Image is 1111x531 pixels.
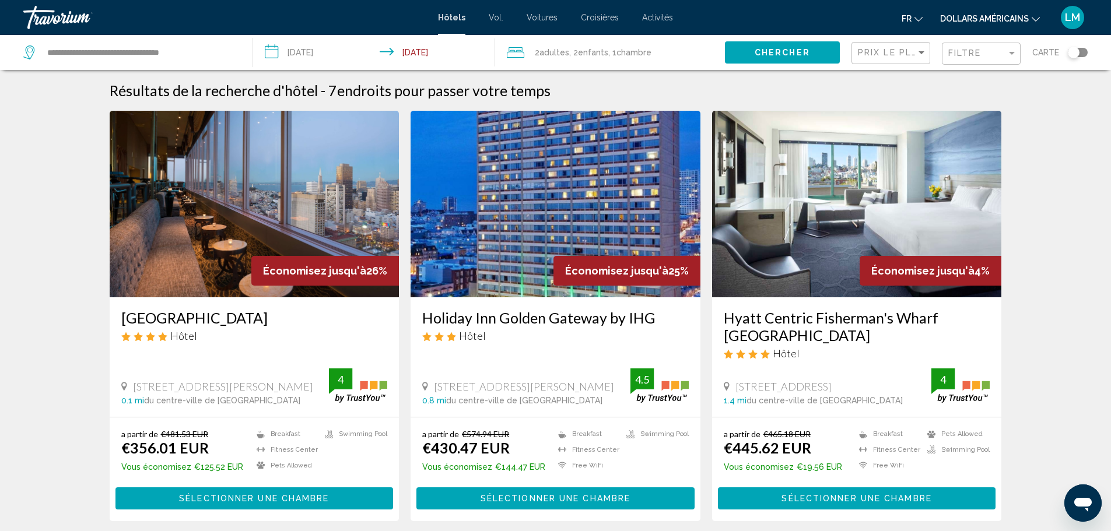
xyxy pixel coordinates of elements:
span: Adultes [539,48,569,57]
li: Swimming Pool [621,429,689,439]
span: Enfants [578,48,608,57]
a: Sélectionner une chambre [115,490,394,503]
span: endroits pour passer votre temps [337,82,551,99]
span: 2 [535,44,569,61]
mat-select: Sort by [858,48,927,58]
div: 4% [860,256,1001,286]
span: a partir de [724,429,760,439]
a: Activités [642,13,673,22]
span: 0.8 mi [422,396,446,405]
h1: Résultats de la recherche d'hôtel [110,82,318,99]
div: 4 [329,372,352,386]
span: 1.4 mi [724,396,746,405]
button: Check-in date: Jul 19, 2026 Check-out date: Jul 21, 2026 [253,35,495,70]
p: €144.47 EUR [422,462,545,472]
li: Fitness Center [853,445,921,455]
span: [STREET_ADDRESS][PERSON_NAME] [434,380,614,393]
button: Toggle map [1059,47,1088,58]
li: Fitness Center [251,445,319,455]
span: a partir de [121,429,158,439]
ins: €430.47 EUR [422,439,510,456]
font: dollars américains [940,14,1029,23]
div: 3 star Hotel [422,329,689,342]
li: Free WiFi [552,460,621,470]
div: 4 [931,372,955,386]
li: Pets Allowed [251,460,319,470]
button: Chercher [725,41,840,63]
span: , 2 [569,44,608,61]
a: Sélectionner une chambre [718,490,996,503]
a: Croisières [581,13,619,22]
h2: 7 [328,82,551,99]
span: Prix le plus bas [858,48,948,57]
span: Carte [1032,44,1059,61]
li: Swimming Pool [319,429,387,439]
button: Menu utilisateur [1057,5,1088,30]
iframe: Bouton de lancement de la fenêtre de messagerie [1064,484,1102,522]
del: €465.18 EUR [763,429,811,439]
span: Économisez jusqu'à [263,265,366,277]
span: Filtre [948,48,982,58]
div: 26% [251,256,399,286]
div: 4 star Hotel [724,347,990,360]
span: , 1 [608,44,651,61]
p: €19.56 EUR [724,462,842,472]
font: LM [1065,11,1080,23]
button: Filter [942,42,1021,66]
span: [STREET_ADDRESS][PERSON_NAME] [133,380,313,393]
span: Hôtel [170,329,197,342]
div: 4 star Hotel [121,329,388,342]
img: Hotel image [712,111,1002,297]
li: Fitness Center [552,445,621,455]
span: Sélectionner une chambre [781,494,931,504]
span: Chambre [616,48,651,57]
a: Hyatt Centric Fisherman's Wharf [GEOGRAPHIC_DATA] [724,309,990,344]
del: €574.94 EUR [462,429,509,439]
a: Vol. [489,13,503,22]
span: 0.1 mi [121,396,144,405]
span: Hôtel [773,347,800,360]
img: trustyou-badge.svg [630,368,689,403]
button: Sélectionner une chambre [718,487,996,509]
li: Breakfast [853,429,921,439]
button: Travelers: 2 adults, 2 children [495,35,725,70]
img: Hotel image [110,111,399,297]
button: Changer de langue [902,10,923,27]
img: trustyou-badge.svg [931,368,990,403]
span: Sélectionner une chambre [179,494,329,504]
del: €481.53 EUR [161,429,208,439]
a: Holiday Inn Golden Gateway by IHG [422,309,689,326]
span: Vous économisez [724,462,794,472]
button: Sélectionner une chambre [416,487,695,509]
a: Hotel image [411,111,700,297]
div: 4.5 [630,372,654,386]
span: Vous économisez [422,462,492,472]
span: [STREET_ADDRESS] [735,380,832,393]
li: Free WiFi [853,460,921,470]
a: Hôtels [438,13,465,22]
span: Économisez jusqu'à [565,265,668,277]
li: Pets Allowed [921,429,990,439]
a: [GEOGRAPHIC_DATA] [121,309,388,326]
span: Hôtel [459,329,486,342]
span: Économisez jusqu'à [871,265,975,277]
ins: €445.62 EUR [724,439,811,456]
div: 25% [553,256,700,286]
span: a partir de [422,429,459,439]
a: Voitures [527,13,558,22]
font: fr [902,14,912,23]
span: du centre-ville de [GEOGRAPHIC_DATA] [746,396,903,405]
li: Breakfast [552,429,621,439]
li: Breakfast [251,429,319,439]
span: Sélectionner une chambre [481,494,630,504]
a: Travorium [23,6,426,29]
